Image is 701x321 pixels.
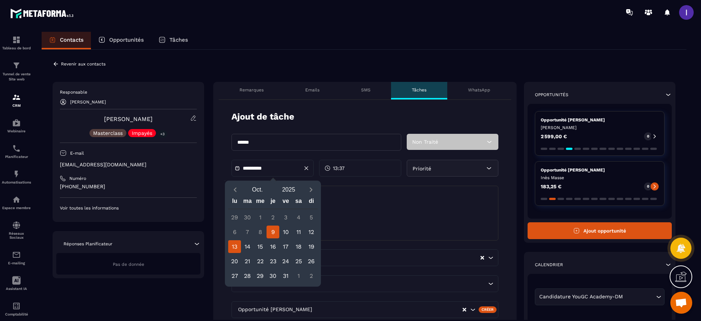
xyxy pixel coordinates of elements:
[2,46,31,50] p: Tableau de bord
[241,255,254,268] div: 21
[305,240,318,253] div: 19
[267,255,279,268] div: 23
[12,195,21,204] img: automations
[541,125,659,131] p: [PERSON_NAME]
[109,37,144,43] p: Opportunités
[279,226,292,238] div: 10
[279,269,292,282] div: 31
[2,287,31,291] p: Assistant IA
[292,269,305,282] div: 1
[267,240,279,253] div: 16
[292,255,305,268] div: 25
[541,134,567,139] p: 2 599,00 €
[151,32,195,49] a: Tâches
[2,72,31,82] p: Tunnel de vente Site web
[228,240,241,253] div: 13
[91,32,151,49] a: Opportunités
[231,249,498,266] div: Search for option
[267,196,279,209] div: je
[12,302,21,310] img: accountant
[60,205,197,211] p: Voir toutes les informations
[538,293,625,301] span: Candidature YouGC Academy-DM
[228,185,242,195] button: Previous month
[541,175,659,181] p: Inès Masse
[2,180,31,184] p: Automatisations
[228,196,318,282] div: Calendar wrapper
[333,165,345,172] span: 13:37
[412,139,438,145] span: Non Traité
[228,226,241,238] div: 6
[541,117,659,123] p: Opportunité [PERSON_NAME]
[60,161,197,168] p: [EMAIL_ADDRESS][DOMAIN_NAME]
[279,240,292,253] div: 17
[625,293,654,301] input: Search for option
[2,87,31,113] a: formationformationCRM
[412,87,426,93] p: Tâches
[240,87,264,93] p: Remarques
[228,255,241,268] div: 20
[314,306,462,314] input: Search for option
[241,196,254,209] div: ma
[12,221,21,230] img: social-network
[2,139,31,164] a: schedulerschedulerPlanificateur
[541,184,562,189] p: 183,25 €
[413,166,431,171] span: Priorité
[2,261,31,265] p: E-mailing
[279,255,292,268] div: 24
[12,93,21,102] img: formation
[267,211,279,224] div: 2
[241,240,254,253] div: 14
[2,103,31,107] p: CRM
[535,288,664,305] div: Search for option
[242,183,273,196] button: Open months overlay
[2,56,31,87] a: formationformationTunnel de vente Site web
[12,170,21,178] img: automations
[231,301,498,318] div: Search for option
[361,87,371,93] p: SMS
[69,175,86,181] p: Numéro
[528,222,672,239] button: Ajout opportunité
[254,196,267,209] div: me
[281,280,486,288] input: Search for option
[231,275,498,292] div: Search for option
[132,131,152,136] p: Impayés
[93,131,123,136] p: Masterclass
[10,7,76,20] img: logo
[2,312,31,316] p: Comptabilité
[228,211,318,282] div: Calendar days
[254,226,267,238] div: 8
[2,231,31,239] p: Réseaux Sociaux
[305,255,318,268] div: 26
[228,196,241,209] div: lu
[305,196,318,209] div: di
[535,262,563,268] p: Calendrier
[61,61,106,67] p: Revenir aux contacts
[12,144,21,153] img: scheduler
[254,269,267,282] div: 29
[535,92,568,98] p: Opportunités
[231,111,294,123] p: Ajout de tâche
[169,37,188,43] p: Tâches
[647,134,649,139] p: 0
[463,307,466,313] button: Clear Selected
[254,255,267,268] div: 22
[480,255,484,261] button: Clear Selected
[2,206,31,210] p: Espace membre
[2,245,31,271] a: emailemailE-mailing
[273,183,304,196] button: Open years overlay
[12,250,21,259] img: email
[42,32,91,49] a: Contacts
[2,164,31,190] a: automationsautomationsAutomatisations
[2,113,31,139] a: automationsautomationsWebinaire
[279,196,292,209] div: ve
[241,226,254,238] div: 7
[254,211,267,224] div: 1
[70,150,84,156] p: E-mail
[241,211,254,224] div: 30
[228,269,241,282] div: 27
[60,89,197,95] p: Responsable
[2,129,31,133] p: Webinaire
[267,226,279,238] div: 9
[647,184,649,189] p: 0
[292,211,305,224] div: 4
